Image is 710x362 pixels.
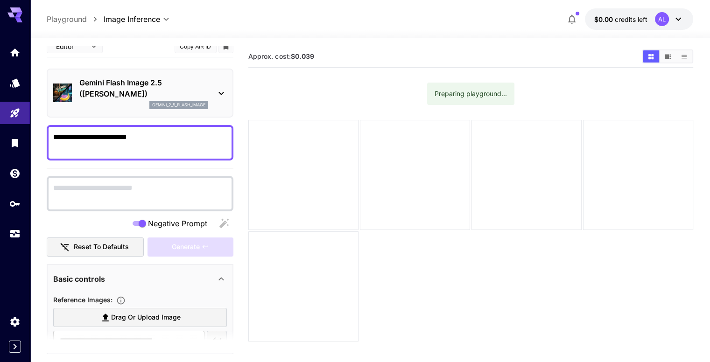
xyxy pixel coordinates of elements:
a: Playground [47,14,87,25]
b: $0.039 [290,52,314,60]
span: Editor [56,42,85,51]
button: Add to library [222,41,230,52]
div: Home [9,47,21,58]
button: Copy AIR ID [175,40,217,53]
div: Usage [9,228,21,240]
button: Show media in video view [660,50,676,63]
button: Expand sidebar [9,341,21,353]
div: Gemini Flash Image 2.5 ([PERSON_NAME])gemini_2_5_flash_image [53,73,227,113]
div: API Keys [9,198,21,209]
div: Basic controls [53,268,227,290]
span: Approx. cost: [248,52,314,60]
button: Reset to defaults [47,237,144,257]
div: Preparing playground... [435,85,507,102]
p: gemini_2_5_flash_image [152,102,205,108]
span: Reference Images : [53,296,112,304]
div: Wallet [9,167,21,179]
div: Settings [9,316,21,327]
button: Upload a reference image to guide the result. This is needed for Image-to-Image or Inpainting. Su... [112,296,129,305]
div: Models [9,77,21,89]
div: $0.00 [594,14,647,24]
button: Show media in list view [676,50,692,63]
div: AL [655,12,669,26]
button: $0.00AL [585,8,693,30]
p: Basic controls [53,273,105,285]
div: Playground [9,107,21,119]
nav: breadcrumb [47,14,104,25]
span: $0.00 [594,15,615,23]
div: Show media in grid viewShow media in video viewShow media in list view [642,49,693,63]
span: Image Inference [104,14,160,25]
p: Gemini Flash Image 2.5 ([PERSON_NAME]) [79,77,208,99]
span: Negative Prompt [148,218,207,229]
div: Library [9,137,21,149]
label: Drag or upload image [53,308,227,327]
button: Show media in grid view [643,50,659,63]
span: Drag or upload image [111,312,181,323]
span: credits left [615,15,647,23]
